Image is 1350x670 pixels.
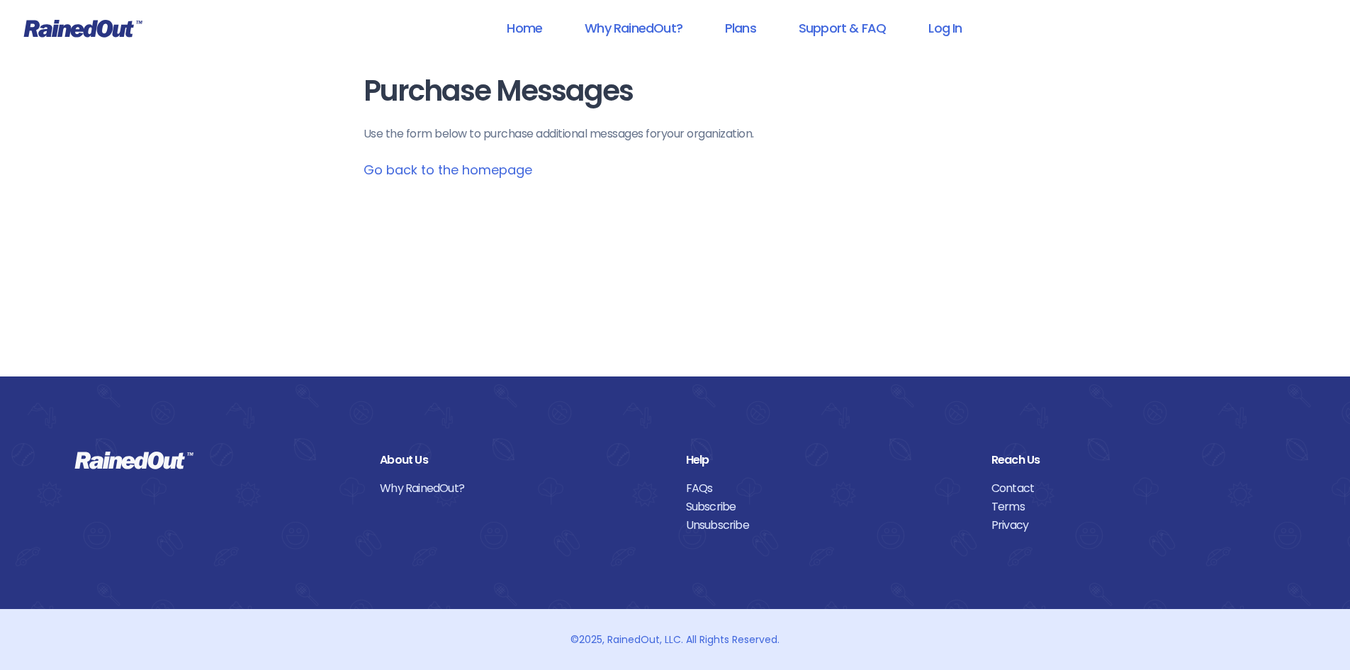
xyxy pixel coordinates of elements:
[488,12,561,44] a: Home
[686,516,970,535] a: Unsubscribe
[364,161,532,179] a: Go back to the homepage
[991,479,1276,498] a: Contact
[780,12,904,44] a: Support & FAQ
[364,75,987,107] h1: Purchase Messages
[991,516,1276,535] a: Privacy
[991,451,1276,469] div: Reach Us
[707,12,775,44] a: Plans
[686,479,970,498] a: FAQs
[910,12,980,44] a: Log In
[991,498,1276,516] a: Terms
[686,451,970,469] div: Help
[380,451,664,469] div: About Us
[364,125,987,143] p: Use the form below to purchase additional messages for your organization .
[566,12,701,44] a: Why RainedOut?
[380,479,664,498] a: Why RainedOut?
[686,498,970,516] a: Subscribe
